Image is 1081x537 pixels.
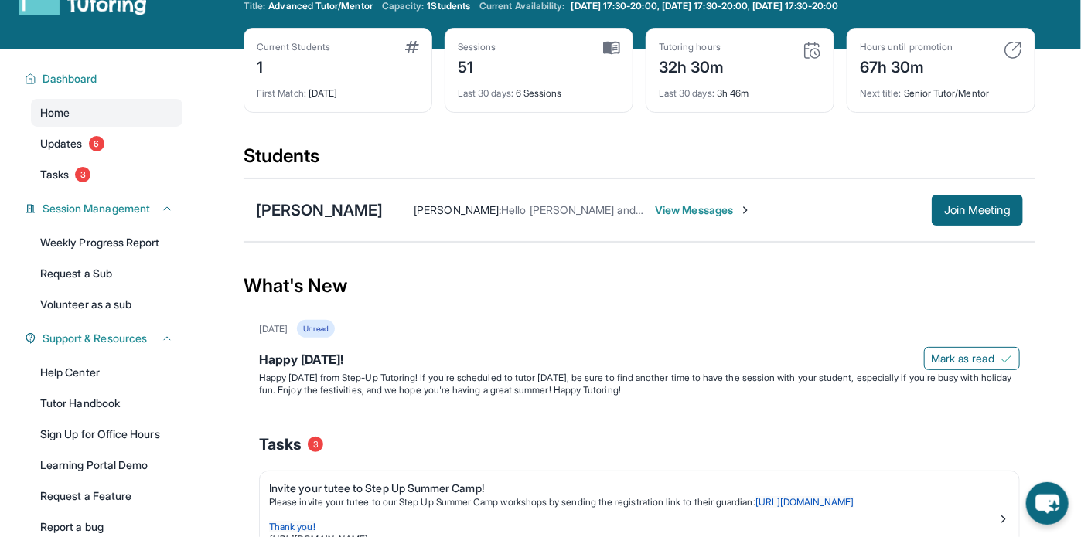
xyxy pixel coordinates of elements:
[31,130,182,158] a: Updates6
[244,144,1035,178] div: Students
[932,195,1023,226] button: Join Meeting
[860,53,953,78] div: 67h 30m
[244,252,1035,320] div: What's New
[89,136,104,151] span: 6
[603,41,620,55] img: card
[458,87,513,99] span: Last 30 days :
[257,41,330,53] div: Current Students
[1004,41,1022,59] img: card
[931,351,994,366] span: Mark as read
[458,41,496,53] div: Sessions
[36,71,173,87] button: Dashboard
[31,229,182,257] a: Weekly Progress Report
[269,496,997,508] p: Please invite your tutee to our Step Up Summer Camp workshops by sending the registration link to...
[414,203,501,216] span: [PERSON_NAME] :
[257,87,306,99] span: First Match :
[40,105,70,121] span: Home
[257,53,330,78] div: 1
[655,202,752,218] span: View Messages
[458,78,620,100] div: 6 Sessions
[739,204,752,216] img: Chevron-Right
[860,41,953,53] div: Hours until promotion
[40,136,83,151] span: Updates
[659,53,725,78] div: 32h 30m
[259,350,1020,372] div: Happy [DATE]!
[31,389,182,417] a: Tutor Handbook
[308,437,323,452] span: 3
[269,521,315,532] span: Thank you!
[944,206,1011,215] span: Join Meeting
[458,53,496,78] div: 51
[31,99,182,127] a: Home
[31,260,182,287] a: Request a Sub
[803,41,821,59] img: card
[269,481,997,496] div: Invite your tutee to Step Up Summer Camp!
[259,433,302,455] span: Tasks
[257,78,419,100] div: [DATE]
[31,420,182,448] a: Sign Up for Office Hours
[1001,352,1013,365] img: Mark as read
[36,201,173,216] button: Session Management
[43,71,97,87] span: Dashboard
[259,323,288,335] div: [DATE]
[924,347,1020,370] button: Mark as read
[43,201,150,216] span: Session Management
[31,482,182,510] a: Request a Feature
[755,496,854,508] a: [URL][DOMAIN_NAME]
[256,199,383,221] div: [PERSON_NAME]
[40,167,69,182] span: Tasks
[31,451,182,479] a: Learning Portal Demo
[659,78,821,100] div: 3h 46m
[405,41,419,53] img: card
[860,78,1022,100] div: Senior Tutor/Mentor
[1026,482,1069,525] button: chat-button
[75,167,90,182] span: 3
[860,87,902,99] span: Next title :
[31,161,182,189] a: Tasks3
[43,331,147,346] span: Support & Resources
[36,331,173,346] button: Support & Resources
[297,320,334,338] div: Unread
[31,359,182,386] a: Help Center
[659,41,725,53] div: Tutoring hours
[31,291,182,318] a: Volunteer as a sub
[259,372,1020,396] p: Happy [DATE] from Step-Up Tutoring! If you're scheduled to tutor [DATE], be sure to find another ...
[659,87,714,99] span: Last 30 days :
